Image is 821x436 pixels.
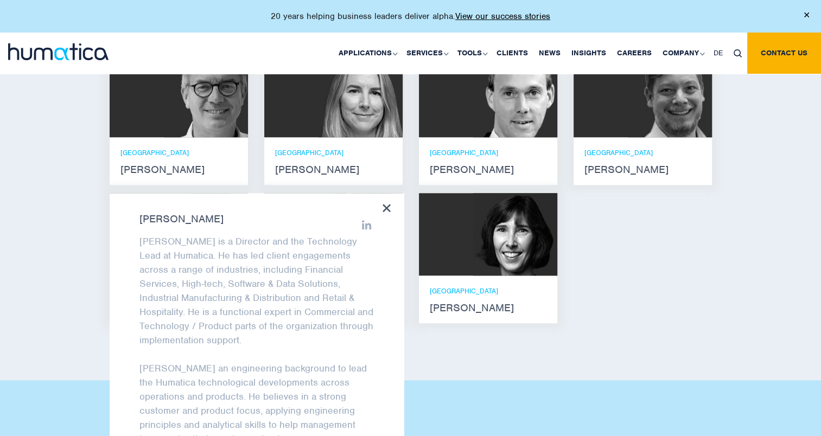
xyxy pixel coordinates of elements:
[734,49,742,57] img: search_icon
[566,33,612,74] a: Insights
[275,165,392,174] strong: [PERSON_NAME]
[473,55,557,137] img: Andreas Knobloch
[657,33,708,74] a: Company
[139,215,374,223] strong: [PERSON_NAME]
[120,165,237,174] strong: [PERSON_NAME]
[612,33,657,74] a: Careers
[533,33,566,74] a: News
[430,148,546,157] p: [GEOGRAPHIC_DATA]
[584,148,701,157] p: [GEOGRAPHIC_DATA]
[430,286,546,296] p: [GEOGRAPHIC_DATA]
[120,148,237,157] p: [GEOGRAPHIC_DATA]
[473,193,557,275] img: Karen Wright
[452,33,491,74] a: Tools
[708,33,728,74] a: DE
[628,55,712,137] img: Claudio Limacher
[491,33,533,74] a: Clients
[747,33,821,74] a: Contact us
[430,165,546,174] strong: [PERSON_NAME]
[455,11,550,22] a: View our success stories
[333,33,401,74] a: Applications
[271,11,550,22] p: 20 years helping business leaders deliver alpha.
[430,304,546,312] strong: [PERSON_NAME]
[319,55,403,137] img: Zoë Fox
[164,55,248,137] img: Jan Löning
[8,43,109,60] img: logo
[275,148,392,157] p: [GEOGRAPHIC_DATA]
[401,33,452,74] a: Services
[714,48,723,57] span: DE
[584,165,701,174] strong: [PERSON_NAME]
[139,234,374,347] p: [PERSON_NAME] is a Director and the Technology Lead at Humatica. He has led client engagements ac...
